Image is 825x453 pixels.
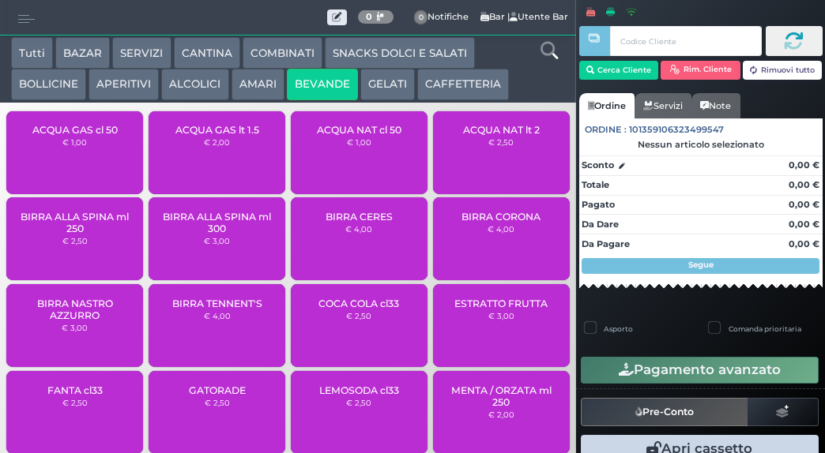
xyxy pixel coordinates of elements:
span: MENTA / ORZATA ml 250 [446,384,556,408]
small: € 3,00 [62,323,88,332]
span: LEMOSODA cl33 [319,384,399,396]
button: AMARI [232,69,284,100]
button: SERVIZI [112,37,171,69]
span: BIRRA TENNENT'S [172,298,262,309]
button: BAZAR [55,37,110,69]
button: ALCOLICI [161,69,228,100]
small: € 4,00 [488,224,514,234]
button: BEVANDE [287,69,358,100]
span: FANTA cl33 [47,384,103,396]
strong: Sconto [582,159,614,172]
small: € 1,00 [62,137,87,147]
button: GELATI [360,69,415,100]
span: GATORADE [189,384,246,396]
label: Asporto [604,324,633,334]
small: € 2,50 [488,137,514,147]
span: BIRRA CORONA [461,211,541,223]
small: € 2,50 [62,398,88,407]
button: Pagamento avanzato [581,357,819,384]
span: BIRRA CERES [326,211,393,223]
button: CAFFETTERIA [417,69,509,100]
span: ACQUA NAT lt 2 [463,124,540,136]
button: APERITIVI [89,69,159,100]
label: Comanda prioritaria [729,324,801,334]
button: Rimuovi tutto [743,61,823,80]
strong: 0,00 € [789,219,819,230]
small: € 1,00 [347,137,371,147]
span: BIRRA NASTRO AZZURRO [20,298,130,321]
span: Notifiche [405,6,478,29]
span: BIRRA ALLA SPINA ml 300 [162,211,272,234]
strong: Totale [582,179,609,190]
small: € 2,00 [488,410,514,419]
span: BIRRA ALLA SPINA ml 250 [20,211,130,234]
button: COMBINATI [243,37,322,69]
small: € 2,00 [204,137,230,147]
strong: 0,00 € [789,199,819,210]
strong: 0,00 € [789,159,819,170]
button: Rim. Cliente [661,61,740,80]
span: COCA COLA cl33 [318,298,399,309]
div: Nessun articolo selezionato [579,139,823,150]
strong: Segue [688,260,714,270]
small: € 3,00 [204,236,230,245]
button: Pre-Conto [581,398,748,426]
button: BOLLICINE [11,69,86,100]
span: 0 [414,10,428,24]
strong: 0,00 € [789,238,819,249]
small: € 2,50 [346,311,371,320]
strong: Da Pagare [582,238,630,249]
button: CANTINA [174,37,240,69]
button: Tutti [11,37,53,69]
small: € 2,50 [346,398,371,407]
span: ACQUA GAS lt 1.5 [175,124,259,136]
span: 101359106323499547 [629,123,724,137]
span: ESTRATTO FRUTTA [454,298,548,309]
a: Servizi [635,93,691,118]
a: Ordine [579,93,635,118]
small: € 2,50 [62,236,88,245]
span: ACQUA NAT cl 50 [317,124,401,136]
small: € 3,00 [488,311,514,320]
strong: Pagato [582,199,615,210]
strong: Da Dare [582,219,619,230]
span: Bar | Utente Bar [327,6,568,28]
span: ACQUA GAS cl 50 [32,124,118,136]
input: Codice Cliente [610,26,761,56]
small: € 4,00 [204,311,231,320]
a: Note [691,93,740,118]
strong: 0,00 € [789,179,819,190]
button: SNACKS DOLCI E SALATI [325,37,475,69]
small: € 2,50 [205,398,230,407]
span: Ordine : [585,123,627,137]
b: 0 [366,11,372,22]
button: Cerca Cliente [579,61,659,80]
small: € 4,00 [345,224,372,234]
